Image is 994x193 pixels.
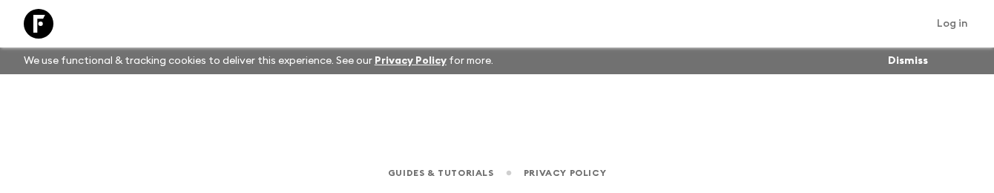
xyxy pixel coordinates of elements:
a: Log in [929,13,976,34]
a: Privacy Policy [524,165,606,181]
a: Privacy Policy [375,56,447,66]
a: Guides & Tutorials [388,165,494,181]
p: We use functional & tracking cookies to deliver this experience. See our for more. [18,48,499,74]
button: Dismiss [884,50,932,71]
